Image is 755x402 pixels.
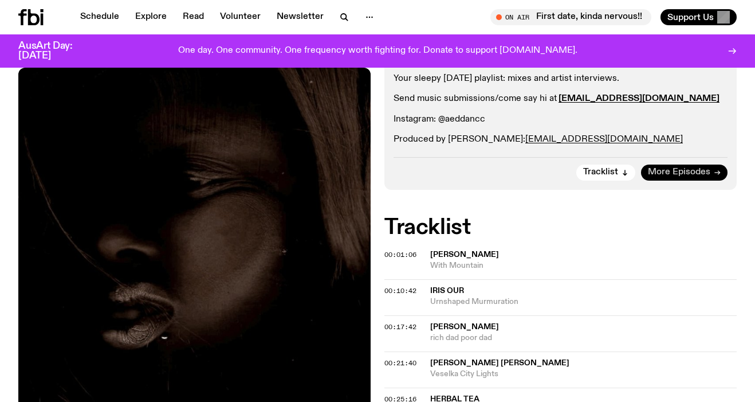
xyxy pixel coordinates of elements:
p: Produced by [PERSON_NAME]: [394,134,728,145]
span: Support Us [667,12,714,22]
button: On AirFirst date, kinda nervous!! [490,9,651,25]
p: One day. One community. One frequency worth fighting for. Donate to support [DOMAIN_NAME]. [178,46,577,56]
a: Schedule [73,9,126,25]
a: Volunteer [213,9,268,25]
span: 00:17:42 [384,322,416,331]
button: Support Us [660,9,737,25]
button: 00:17:42 [384,324,416,330]
button: 00:21:40 [384,360,416,366]
span: [PERSON_NAME] [PERSON_NAME] [430,359,569,367]
a: Explore [128,9,174,25]
span: [PERSON_NAME] [430,323,499,331]
button: 00:01:06 [384,252,416,258]
span: [PERSON_NAME] [430,251,499,259]
span: More Episodes [648,168,710,177]
p: Instagram: @aeddancc [394,114,728,125]
span: Veselka City Lights [430,369,737,380]
h2: Tracklist [384,217,737,238]
a: Newsletter [270,9,331,25]
h3: AusArt Day: [DATE] [18,41,92,61]
span: Tracklist [583,168,618,177]
a: [EMAIL_ADDRESS][DOMAIN_NAME] [559,94,719,103]
span: 00:01:06 [384,250,416,259]
span: Iris Our [430,287,464,295]
span: 00:10:42 [384,286,416,295]
p: Your sleepy [DATE] playlist: mixes and artist interviews. [394,73,728,84]
span: With Mountain [430,260,737,271]
span: 00:21:40 [384,358,416,368]
a: Read [176,9,211,25]
a: [EMAIL_ADDRESS][DOMAIN_NAME] [525,135,683,144]
p: Send music submissions/come say hi at [394,93,728,104]
span: Urnshaped Murmuration [430,296,737,307]
button: 00:10:42 [384,288,416,294]
a: More Episodes [641,165,728,181]
span: rich dad poor dad [430,333,737,344]
button: Tracklist [576,165,635,181]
